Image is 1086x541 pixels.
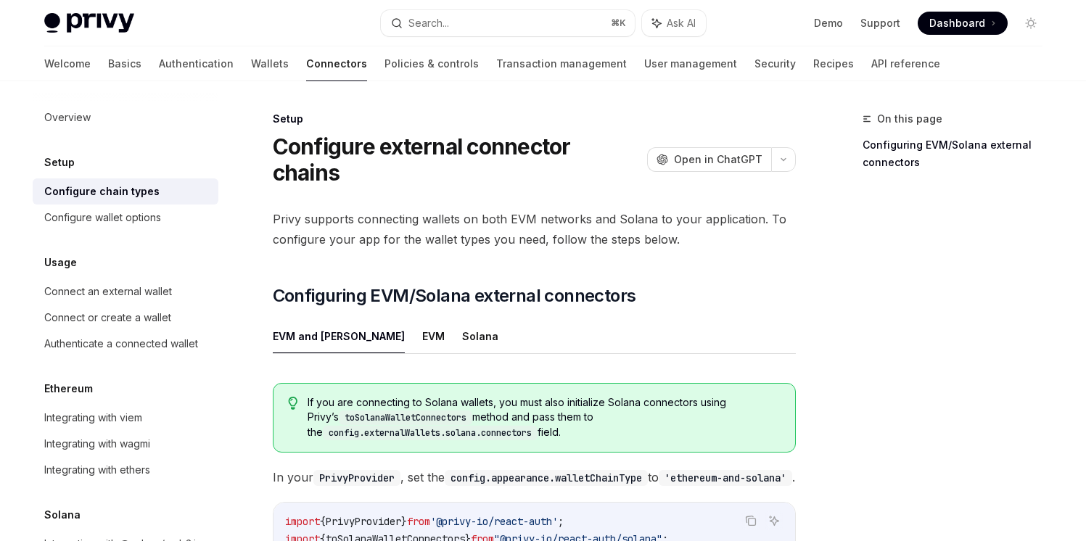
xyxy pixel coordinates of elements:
[33,457,218,483] a: Integrating with ethers
[863,133,1054,174] a: Configuring EVM/Solana external connectors
[159,46,234,81] a: Authentication
[462,319,498,353] button: Solana
[496,46,627,81] a: Transaction management
[288,397,298,410] svg: Tip
[44,46,91,81] a: Welcome
[918,12,1008,35] a: Dashboard
[108,46,141,81] a: Basics
[667,16,696,30] span: Ask AI
[44,506,81,524] h5: Solana
[754,46,796,81] a: Security
[33,178,218,205] a: Configure chain types
[273,319,405,353] button: EVM and [PERSON_NAME]
[285,515,320,528] span: import
[44,461,150,479] div: Integrating with ethers
[273,284,636,307] span: Configuring EVM/Solana external connectors
[422,319,445,353] button: EVM
[44,409,142,426] div: Integrating with viem
[871,46,940,81] a: API reference
[407,515,430,528] span: from
[33,305,218,331] a: Connect or create a wallet
[44,380,93,397] h5: Ethereum
[929,16,985,30] span: Dashboard
[273,209,796,249] span: Privy supports connecting wallets on both EVM networks and Solana to your application. To configu...
[558,515,564,528] span: ;
[313,470,400,486] code: PrivyProvider
[741,511,760,530] button: Copy the contents from the code block
[44,435,150,453] div: Integrating with wagmi
[273,467,796,487] span: In your , set the to .
[306,46,367,81] a: Connectors
[644,46,737,81] a: User management
[44,309,171,326] div: Connect or create a wallet
[381,10,635,36] button: Search...⌘K
[308,395,780,440] span: If you are connecting to Solana wallets, you must also initialize Solana connectors using Privy’s...
[273,133,641,186] h1: Configure external connector chains
[642,10,706,36] button: Ask AI
[33,205,218,231] a: Configure wallet options
[33,431,218,457] a: Integrating with wagmi
[33,405,218,431] a: Integrating with viem
[251,46,289,81] a: Wallets
[860,16,900,30] a: Support
[659,470,792,486] code: 'ethereum-and-solana'
[384,46,479,81] a: Policies & controls
[44,13,134,33] img: light logo
[674,152,762,167] span: Open in ChatGPT
[320,515,326,528] span: {
[765,511,783,530] button: Ask AI
[611,17,626,29] span: ⌘ K
[323,426,538,440] code: config.externalWallets.solana.connectors
[339,410,472,425] code: toSolanaWalletConnectors
[408,15,449,32] div: Search...
[44,183,160,200] div: Configure chain types
[44,154,75,171] h5: Setup
[44,283,172,300] div: Connect an external wallet
[445,470,648,486] code: config.appearance.walletChainType
[33,104,218,131] a: Overview
[273,112,796,126] div: Setup
[1019,12,1042,35] button: Toggle dark mode
[33,331,218,357] a: Authenticate a connected wallet
[44,254,77,271] h5: Usage
[877,110,942,128] span: On this page
[430,515,558,528] span: '@privy-io/react-auth'
[647,147,771,172] button: Open in ChatGPT
[813,46,854,81] a: Recipes
[326,515,401,528] span: PrivyProvider
[44,109,91,126] div: Overview
[814,16,843,30] a: Demo
[44,209,161,226] div: Configure wallet options
[44,335,198,352] div: Authenticate a connected wallet
[401,515,407,528] span: }
[33,278,218,305] a: Connect an external wallet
